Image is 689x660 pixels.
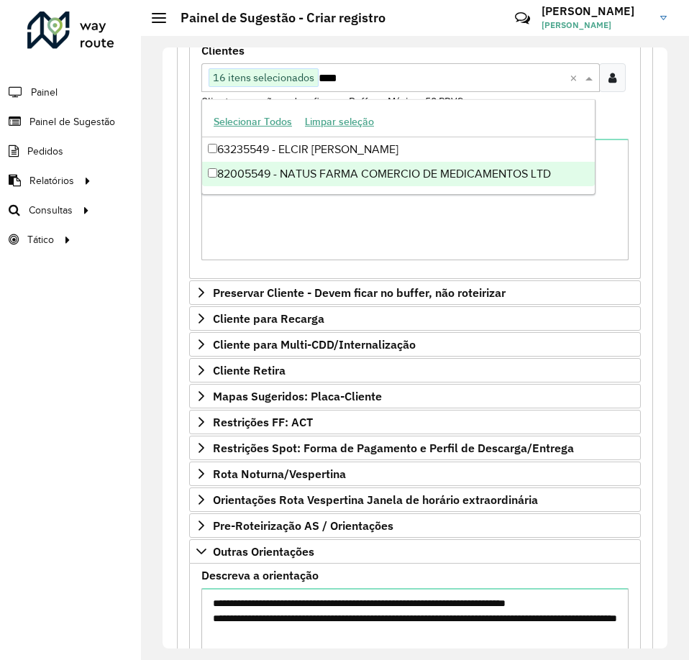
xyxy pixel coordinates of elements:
h2: Painel de Sugestão - Criar registro [166,10,385,26]
span: [PERSON_NAME] [542,19,649,32]
a: Restrições FF: ACT [189,410,641,434]
ng-dropdown-panel: Options list [201,99,596,195]
span: Relatórios [29,173,74,188]
span: Cliente para Multi-CDD/Internalização [213,339,416,350]
a: Mapas Sugeridos: Placa-Cliente [189,384,641,408]
span: Pre-Roteirização AS / Orientações [213,520,393,531]
a: Pre-Roteirização AS / Orientações [189,513,641,538]
span: Cliente para Recarga [213,313,324,324]
label: Descreva a orientação [201,567,319,584]
span: Preservar Cliente - Devem ficar no buffer, não roteirizar [213,287,506,298]
span: Pedidos [27,144,63,159]
span: Rota Noturna/Vespertina [213,468,346,480]
a: Orientações Rota Vespertina Janela de horário extraordinária [189,487,641,512]
a: Cliente para Multi-CDD/Internalização [189,332,641,357]
a: Rota Noturna/Vespertina [189,462,641,486]
div: 82005549 - NATUS FARMA COMERCIO DE MEDICAMENTOS LTD [202,162,595,186]
span: Painel [31,85,58,100]
a: Cliente Retira [189,358,641,382]
span: Mapas Sugeridos: Placa-Cliente [213,390,382,402]
span: Consultas [29,203,73,218]
span: Restrições Spot: Forma de Pagamento e Perfil de Descarga/Entrega [213,442,574,454]
span: 16 itens selecionados [209,69,318,86]
span: Painel de Sugestão [29,114,115,129]
span: Clear all [570,69,582,86]
small: Clientes que não podem ficar no Buffer – Máximo 50 PDVS [201,95,463,108]
button: Selecionar Todos [207,111,298,133]
div: Priorizar Cliente - Não podem ficar no buffer [189,39,641,279]
a: Preservar Cliente - Devem ficar no buffer, não roteirizar [189,280,641,305]
div: 63235549 - ELCIR [PERSON_NAME] [202,137,595,162]
h3: [PERSON_NAME] [542,4,649,18]
a: Outras Orientações [189,539,641,564]
button: Limpar seleção [298,111,380,133]
a: Restrições Spot: Forma de Pagamento e Perfil de Descarga/Entrega [189,436,641,460]
span: Outras Orientações [213,546,314,557]
label: Clientes [201,42,245,59]
span: Restrições FF: ACT [213,416,313,428]
span: Orientações Rota Vespertina Janela de horário extraordinária [213,494,538,505]
span: Cliente Retira [213,365,286,376]
a: Contato Rápido [507,3,538,34]
span: Tático [27,232,54,247]
a: Cliente para Recarga [189,306,641,331]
